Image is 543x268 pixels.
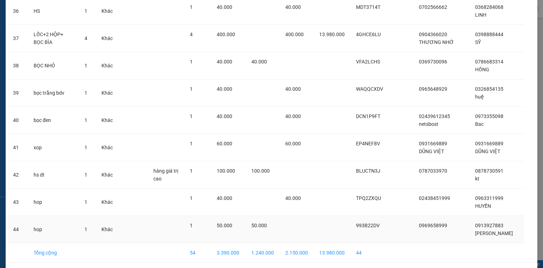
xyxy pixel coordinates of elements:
span: WAQQCXDV [356,86,383,92]
td: bọc đen [28,107,79,134]
span: DCN1P9FT [356,113,380,119]
td: 40 [7,107,28,134]
span: HUYỀN [475,203,491,209]
td: 37 [7,25,28,52]
td: 13.980.000 [314,243,350,263]
span: 1 [84,199,87,205]
span: 1 [84,8,87,14]
span: 1 [84,117,87,123]
td: Khác [96,52,118,79]
td: bọc trắng bdv [28,79,79,107]
span: 60.000 [217,141,232,146]
span: 0965648929 [419,86,447,92]
span: 0369730096 [419,59,447,65]
td: BỌC NHỎ [28,52,79,79]
span: 40.000 [217,195,232,201]
span: 0368284068 [475,4,503,10]
td: Tổng cộng [28,243,79,263]
span: BLUCTN3J [356,168,380,174]
span: 40.000 [285,195,301,201]
span: 0931669889 [475,141,503,146]
span: 02438451999 [419,195,450,201]
span: 1 [84,90,87,96]
span: EP4NEF8V [356,141,380,146]
td: LỐC+2 HỘP+ BỌC BÌA [28,25,79,52]
span: hàng giá trị cao [153,168,178,182]
td: 39 [7,79,28,107]
td: Khác [96,107,118,134]
span: 4 [190,32,193,37]
span: 4GHCE6LU [356,32,381,37]
span: 0931669889 [419,141,447,146]
span: 0326854135 [475,86,503,92]
td: hs dt [28,161,79,189]
span: 1 [190,113,193,119]
span: 1 [190,4,193,10]
span: 0398888444 [475,32,503,37]
span: 0969658999 [419,223,447,228]
span: 0963311999 [475,195,503,201]
span: 40.000 [285,113,301,119]
span: DŨNG VIỆT [475,149,500,154]
span: 13.980.000 [319,32,345,37]
span: SỸ [475,39,481,45]
span: VFA2LCHS [356,59,380,65]
span: 100.000 [251,168,270,174]
span: 0913927883 [475,223,503,228]
span: 40.000 [285,86,301,92]
span: 1 [190,195,193,201]
td: 1.240.000 [246,243,280,263]
span: THƯƠNG NHỚ [419,39,454,45]
span: 02439612345 [419,113,450,119]
span: 40.000 [217,113,232,119]
span: 40.000 [217,4,232,10]
td: 54 [184,243,211,263]
span: [PERSON_NAME] [475,230,513,236]
td: hop [28,189,79,216]
span: MDT3714T [356,4,380,10]
td: 3.390.000 [211,243,246,263]
span: 40.000 [217,86,232,92]
span: 60.000 [285,141,301,146]
span: 0878730591 [475,168,503,174]
td: xop [28,134,79,161]
span: 1 [190,86,193,92]
span: netsbost [419,121,438,127]
span: 50.000 [217,223,232,228]
td: Khác [96,189,118,216]
span: 100.000 [217,168,235,174]
span: 40.000 [251,59,267,65]
span: 0787033970 [419,168,447,174]
td: Khác [96,216,118,243]
span: TPQ2ZXQU [356,195,381,201]
span: 1 [84,227,87,232]
span: huệ [475,94,484,100]
td: 43 [7,189,28,216]
td: 41 [7,134,28,161]
td: Khác [96,79,118,107]
td: Khác [96,134,118,161]
td: 44 [350,243,413,263]
span: 400.000 [285,32,304,37]
span: Bac [475,121,484,127]
td: 42 [7,161,28,189]
span: HỒNG [475,67,489,72]
span: 1 [190,168,193,174]
span: 1 [190,141,193,146]
td: 44 [7,216,28,243]
span: 40.000 [217,59,232,65]
td: Khác [96,161,118,189]
span: 1 [190,223,193,228]
span: 0973355098 [475,113,503,119]
span: 4 [84,35,87,41]
span: 993B22DV [356,223,380,228]
span: 1 [190,59,193,65]
span: 1 [84,63,87,68]
span: 0702566662 [419,4,447,10]
span: kt [475,176,479,182]
span: DŨNG VIỆT [419,149,444,154]
span: 40.000 [285,4,301,10]
span: 1 [84,172,87,178]
span: 0786683314 [475,59,503,65]
span: LINH [475,12,486,18]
